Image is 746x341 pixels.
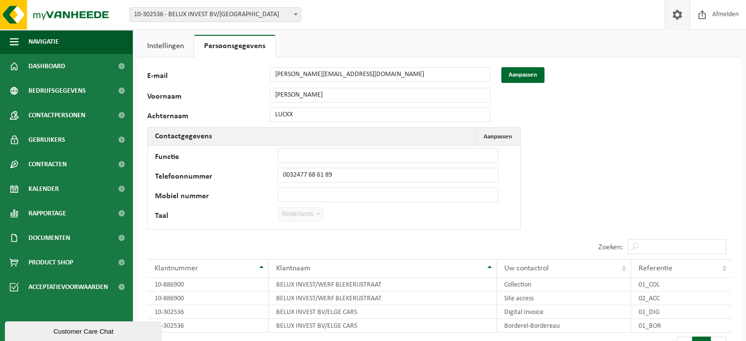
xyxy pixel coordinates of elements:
[28,250,73,275] span: Product Shop
[147,72,270,83] label: E-mail
[631,319,731,333] td: 01_BOR
[476,128,519,145] button: Aanpassen
[269,291,497,305] td: BELUX INVEST/WERF BLEKERIJSTRAAT
[155,212,278,222] label: Taal
[28,128,65,152] span: Gebruikers
[28,226,70,250] span: Documenten
[504,264,549,272] span: Uw contactrol
[130,8,301,22] span: 10-302536 - BELUX INVEST BV/ELGE CARS - HALLE
[147,291,269,305] td: 10-886900
[155,153,278,163] label: Functie
[28,201,66,226] span: Rapportage
[598,243,623,251] label: Zoeken:
[155,173,278,183] label: Telefoonnummer
[278,207,324,222] span: Nederlands
[28,29,59,54] span: Navigatie
[194,35,275,57] a: Persoonsgegevens
[28,275,108,299] span: Acceptatievoorwaarden
[497,319,631,333] td: Borderel-Bordereau
[28,79,86,103] span: Bedrijfsgegevens
[28,177,59,201] span: Kalender
[28,54,65,79] span: Dashboard
[28,103,85,128] span: Contactpersonen
[147,93,270,103] label: Voornaam
[276,264,310,272] span: Klantnaam
[497,291,631,305] td: Site access
[631,291,731,305] td: 02_ACC
[501,67,544,83] button: Aanpassen
[269,305,497,319] td: BELUX INVEST BV/ELGE CARS
[631,305,731,319] td: 01_DIG
[269,319,497,333] td: BELUX INVEST BV/ELGE CARS
[154,264,198,272] span: Klantnummer
[639,264,672,272] span: Referentie
[278,208,323,221] span: Nederlands
[155,192,278,202] label: Mobiel nummer
[147,305,269,319] td: 10-302536
[147,319,269,333] td: 10-302536
[270,67,490,82] input: E-mail
[129,7,301,22] span: 10-302536 - BELUX INVEST BV/ELGE CARS - HALLE
[484,133,512,140] span: Aanpassen
[148,128,219,145] h2: Contactgegevens
[28,152,67,177] span: Contracten
[631,278,731,291] td: 01_COL
[497,278,631,291] td: Collection
[147,112,270,122] label: Achternaam
[5,319,164,341] iframe: chat widget
[147,278,269,291] td: 10-886900
[269,278,497,291] td: BELUX INVEST/WERF BLEKERIJSTRAAT
[497,305,631,319] td: Digital Invoice
[137,35,194,57] a: Instellingen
